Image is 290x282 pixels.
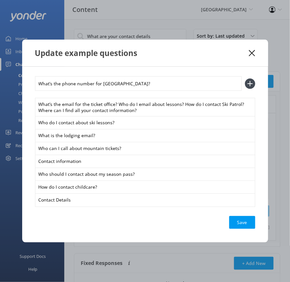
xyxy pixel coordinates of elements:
[35,116,255,130] div: Who do I contact about ski lessons?
[249,50,255,56] button: Close
[35,98,255,117] div: What’s the email for the ticket office? Who do I email about lessons? How do I contact Ski Patrol...
[35,193,255,207] div: Contact Details
[35,155,255,168] div: Contact information
[35,168,255,181] div: Who should I contact about my season pass?
[35,48,249,58] div: Update example questions
[35,142,255,155] div: Who can I call about mountain tickets?
[35,76,242,91] input: Add customer expression
[35,129,255,143] div: What is the lodging email?
[35,181,255,194] div: How do I contact childcare?
[229,216,255,229] button: Save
